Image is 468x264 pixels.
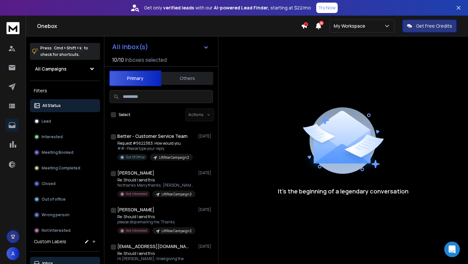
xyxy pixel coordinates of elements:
[119,112,130,117] label: Select
[30,99,100,112] button: All Status
[107,40,214,53] button: All Inbox(s)
[444,242,460,257] div: Open Intercom Messenger
[6,247,19,260] button: A
[112,44,148,50] h1: All Inbox(s)
[34,238,66,245] h3: Custom Labels
[117,146,193,151] p: ##- Please type your reply
[402,20,457,33] button: Get Free Credits
[42,165,80,171] p: Meeting Completed
[198,244,213,249] p: [DATE]
[416,23,452,29] p: Get Free Credits
[117,178,195,183] p: Re: Should I send this
[117,243,189,250] h1: [EMAIL_ADDRESS][DOMAIN_NAME]
[117,170,154,176] h1: [PERSON_NAME]
[30,162,100,175] button: Meeting Completed
[30,193,100,206] button: Out of office
[42,119,51,124] p: Lead
[30,208,100,221] button: Wrong person
[30,86,100,95] h3: Filters
[334,23,368,29] p: My Workspace
[6,22,19,34] img: logo
[117,214,195,219] p: Re: Should I send this
[318,5,336,11] p: Try Now
[198,170,213,176] p: [DATE]
[125,56,167,64] h3: Inboxes selected
[30,62,100,75] button: All Campaigns
[40,45,88,58] p: Press to check for shortcuts.
[30,130,100,143] button: Interested
[30,224,100,237] button: Not Interested
[159,155,189,160] p: LiftRise Campaign 2
[126,155,145,160] p: Out Of Office
[144,5,311,11] p: Get only with our starting at $22/mo
[126,228,147,233] p: Not Interested
[214,5,269,11] strong: AI-powered Lead Finder,
[161,71,213,86] button: Others
[117,256,189,261] p: Hi [PERSON_NAME], I tried giving the
[42,212,70,218] p: Wrong person
[117,219,195,225] p: please stop emailing me. Thanks
[42,150,73,155] p: Meeting Booked
[53,44,83,52] span: Cmd + Shift + k
[109,71,161,86] button: Primary
[37,22,301,30] h1: Onebox
[30,146,100,159] button: Meeting Booked
[117,251,189,256] p: Re: Should I send this
[42,134,63,139] p: Interested
[42,103,61,108] p: All Status
[117,141,193,146] p: Request #5622383: How would you
[42,181,56,186] p: Closed
[30,115,100,128] button: Lead
[112,56,124,64] span: 10 / 10
[117,133,188,139] h1: Better - Customer Service Team
[117,183,195,188] p: No thanks Many thanks, [PERSON_NAME] ——————- [PERSON_NAME] (hons)
[42,197,66,202] p: Out of office
[163,5,194,11] strong: verified leads
[162,229,191,233] p: LiftRise Campaign 2
[117,206,154,213] h1: [PERSON_NAME]
[126,191,147,196] p: Not Interested
[35,66,67,72] h1: All Campaigns
[319,21,324,25] span: 20
[198,134,213,139] p: [DATE]
[42,228,71,233] p: Not Interested
[316,3,338,13] button: Try Now
[198,207,213,212] p: [DATE]
[278,187,409,196] p: It’s the beginning of a legendary conversation
[30,177,100,190] button: Closed
[162,192,191,197] p: LiftRise Campaign 2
